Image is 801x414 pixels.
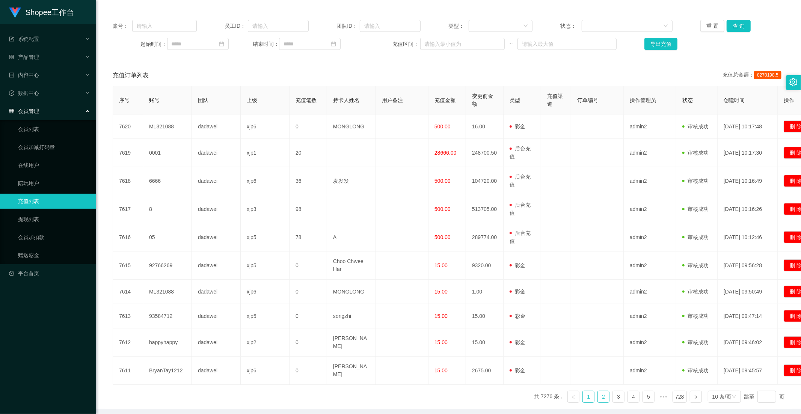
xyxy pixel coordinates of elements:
td: dadawei [192,251,241,280]
span: 后台充值 [510,174,531,188]
span: 后台充值 [510,146,531,160]
td: 7613 [113,304,143,328]
td: 7615 [113,251,143,280]
span: 500.00 [434,234,451,240]
li: 3 [612,391,625,403]
td: admin2 [624,280,676,304]
span: 审核成功 [682,313,709,319]
a: 陪玩用户 [18,176,90,191]
td: 36 [290,167,327,195]
td: admin2 [624,357,676,385]
td: dadawei [192,328,241,357]
li: 4 [628,391,640,403]
td: 05 [143,223,192,251]
td: BryanTay1212 [143,357,192,385]
td: xjp2 [241,328,290,357]
td: 6666 [143,167,192,195]
li: 1 [582,391,594,403]
span: 彩金 [510,339,525,345]
span: 审核成功 [682,289,709,295]
td: 0 [290,357,327,385]
td: 9320.00 [466,251,504,280]
span: 操作管理员 [630,97,656,103]
i: 图标: left [571,395,576,399]
td: 2675.00 [466,357,504,385]
a: 5 [643,391,654,402]
td: dadawei [192,139,241,167]
td: songzhi [327,304,376,328]
td: 289774.00 [466,223,504,251]
span: 500.00 [434,178,451,184]
a: 图标: dashboard平台首页 [9,266,90,281]
a: 1 [583,391,594,402]
i: 图标: down [523,24,528,29]
span: 审核成功 [682,123,709,129]
span: 内容中心 [9,72,39,78]
span: 审核成功 [682,178,709,184]
td: xjp6 [241,280,290,304]
i: 图标: profile [9,72,14,78]
span: ••• [658,391,670,403]
li: 728 [673,391,686,403]
td: 98 [290,195,327,223]
a: 4 [628,391,639,402]
input: 请输入最大值 [517,38,616,50]
td: 0 [290,251,327,280]
a: 会员加减打码量 [18,140,90,155]
span: 后台充值 [510,230,531,244]
i: 图标: right [694,395,698,399]
a: 充值列表 [18,194,90,209]
span: 用户备注 [382,97,403,103]
td: 7618 [113,167,143,195]
span: 创建时间 [724,97,745,103]
i: 图标: setting [789,78,798,86]
td: 7612 [113,328,143,357]
span: 15.00 [434,289,448,295]
i: 图标: appstore-o [9,54,14,60]
a: 2 [598,391,609,402]
span: 结束时间： [253,40,279,48]
h1: Shopee工作台 [26,0,74,24]
span: 上级 [247,97,257,103]
a: 提现列表 [18,212,90,227]
td: admin2 [624,251,676,280]
span: 彩金 [510,123,525,129]
i: 图标: check-circle-o [9,90,14,96]
input: 请输入 [132,20,197,32]
span: 状态 [682,97,693,103]
td: 7616 [113,223,143,251]
span: 充值笔数 [296,97,317,103]
div: 10 条/页 [712,391,732,402]
i: 图标: table [9,108,14,114]
td: dadawei [192,223,241,251]
td: dadawei [192,195,241,223]
span: 类型 [510,97,520,103]
input: 请输入 [248,20,309,32]
span: 账号 [149,97,160,103]
span: 审核成功 [682,262,709,268]
span: 充值订单列表 [113,71,149,80]
td: 513705.00 [466,195,504,223]
td: dadawei [192,167,241,195]
span: 审核成功 [682,206,709,212]
td: A [327,223,376,251]
li: 上一页 [567,391,579,403]
span: 500.00 [434,123,451,129]
span: 彩金 [510,289,525,295]
td: [DATE] 10:12:46 [718,223,778,251]
span: 审核成功 [682,150,709,156]
li: 5 [643,391,655,403]
td: dadawei [192,304,241,328]
td: [DATE] 10:17:30 [718,139,778,167]
span: 序号 [119,97,130,103]
td: [DATE] 09:50:49 [718,280,778,304]
a: Shopee工作台 [9,9,74,15]
a: 3 [613,391,624,402]
span: 变更前金额 [472,93,493,107]
td: 16.00 [466,114,504,139]
button: 查 询 [727,20,751,32]
td: admin2 [624,195,676,223]
td: [PERSON_NAME] [327,328,376,357]
td: 92766269 [143,251,192,280]
li: 2 [597,391,609,403]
